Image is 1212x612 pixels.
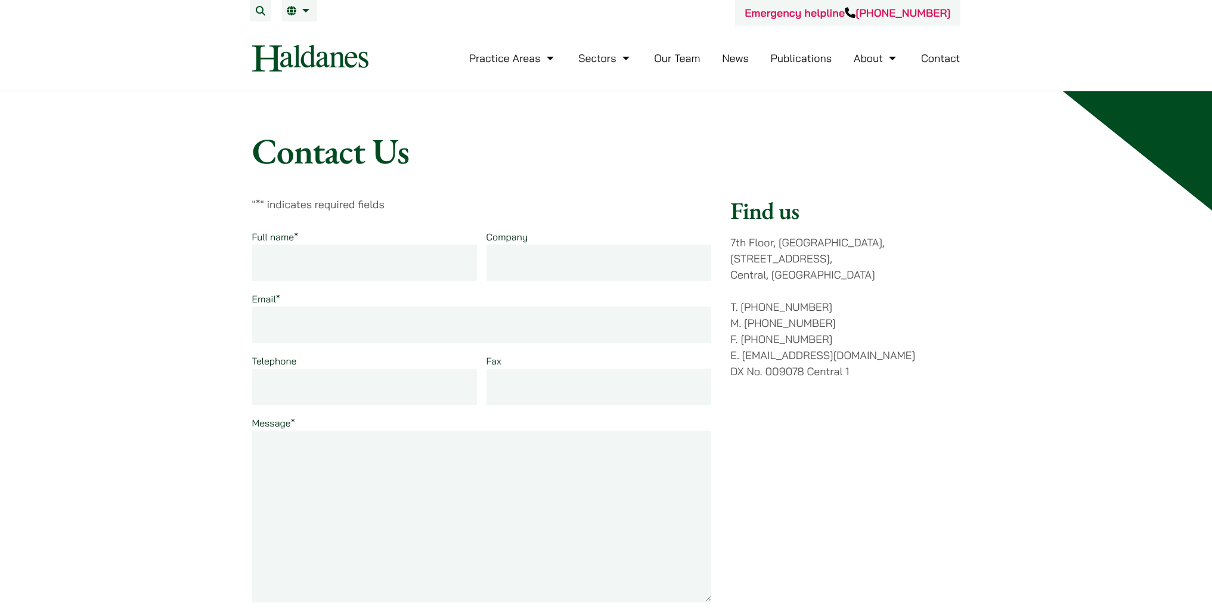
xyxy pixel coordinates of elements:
[771,51,832,65] a: Publications
[486,355,501,367] label: Fax
[854,51,899,65] a: About
[486,231,528,243] label: Company
[287,6,312,16] a: EN
[730,299,960,379] p: T. [PHONE_NUMBER] M. [PHONE_NUMBER] F. [PHONE_NUMBER] E. [EMAIL_ADDRESS][DOMAIN_NAME] DX No. 0090...
[252,417,295,429] label: Message
[469,51,557,65] a: Practice Areas
[252,45,368,72] img: Logo of Haldanes
[745,6,950,20] a: Emergency helpline[PHONE_NUMBER]
[722,51,749,65] a: News
[252,355,297,367] label: Telephone
[252,293,280,305] label: Email
[252,129,960,172] h1: Contact Us
[252,231,299,243] label: Full name
[654,51,700,65] a: Our Team
[730,234,960,283] p: 7th Floor, [GEOGRAPHIC_DATA], [STREET_ADDRESS], Central, [GEOGRAPHIC_DATA]
[921,51,960,65] a: Contact
[578,51,632,65] a: Sectors
[252,196,712,212] p: " " indicates required fields
[730,196,960,225] h2: Find us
